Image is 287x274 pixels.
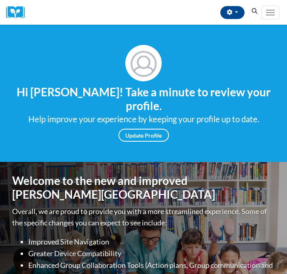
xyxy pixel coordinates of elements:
h1: Welcome to the new and improved [PERSON_NAME][GEOGRAPHIC_DATA] [12,174,275,201]
li: Improved Site Navigation [28,236,275,248]
img: Logo brand [6,6,30,19]
button: Search [249,6,261,16]
iframe: Button to launch messaging window [255,242,281,268]
img: Profile Image [125,45,162,81]
button: Account Settings [220,6,245,19]
p: Overall, we are proud to provide you with a more streamlined experience. Some of the specific cha... [12,206,275,229]
li: Greater Device Compatibility [28,248,275,259]
h4: Hi [PERSON_NAME]! Take a minute to review your profile. [6,85,281,113]
div: Help improve your experience by keeping your profile up to date. [6,113,281,126]
a: Cox Campus [6,6,30,19]
a: Update Profile [118,129,169,142]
